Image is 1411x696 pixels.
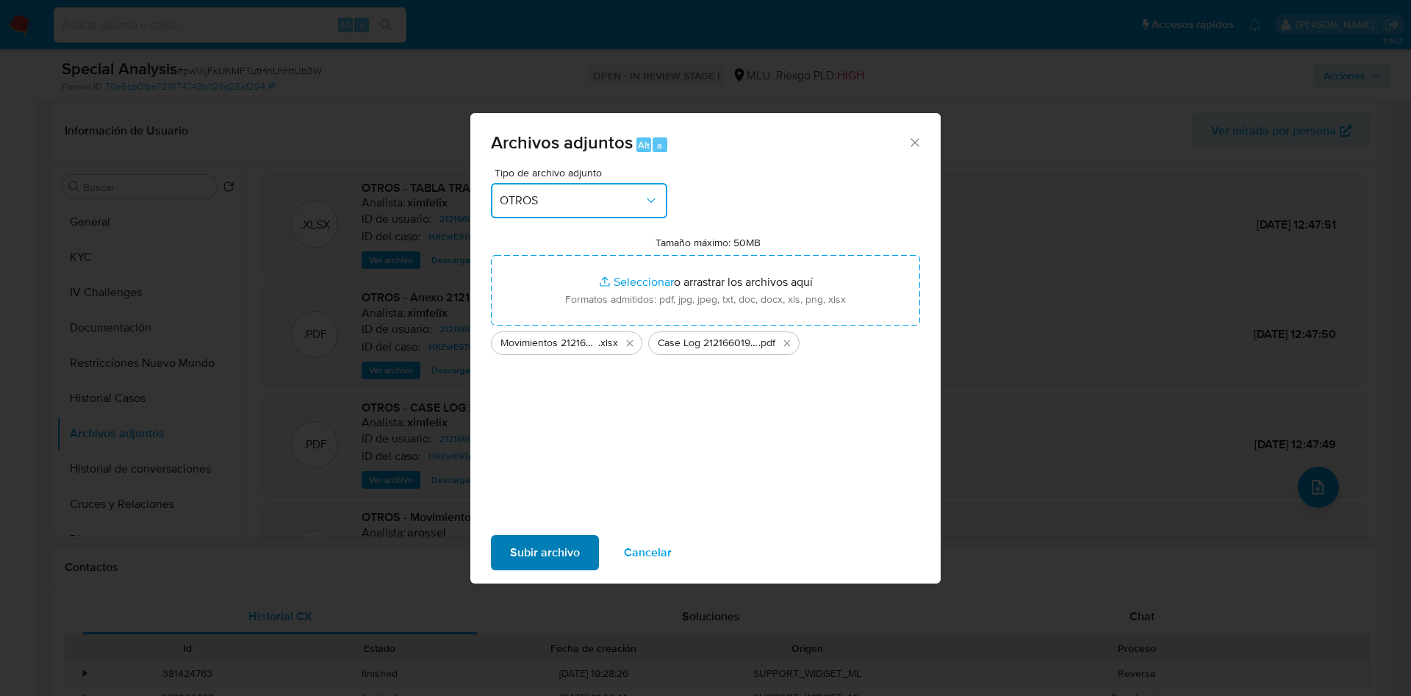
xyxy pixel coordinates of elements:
[491,535,599,570] button: Subir archivo
[908,135,921,148] button: Cerrar
[758,336,775,351] span: .pdf
[491,183,667,218] button: OTROS
[778,334,796,352] button: Eliminar Case Log 2121660193 - 07_10_2025.pdf
[656,236,761,249] label: Tamaño máximo: 50MB
[624,537,672,569] span: Cancelar
[598,336,618,351] span: .xlsx
[495,168,671,178] span: Tipo de archivo adjunto
[658,336,758,351] span: Case Log 2121660193 - 07_10_2025
[491,129,633,155] span: Archivos adjuntos
[491,326,920,355] ul: Archivos seleccionados
[500,193,644,208] span: OTROS
[605,535,691,570] button: Cancelar
[638,138,650,152] span: Alt
[500,336,598,351] span: Movimientos 2121660193 - 07_10_2025
[510,537,580,569] span: Subir archivo
[621,334,639,352] button: Eliminar Movimientos 2121660193 - 07_10_2025.xlsx
[657,138,662,152] span: a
